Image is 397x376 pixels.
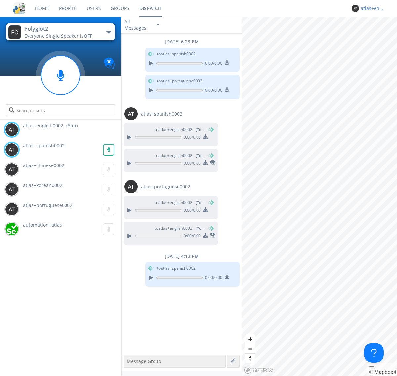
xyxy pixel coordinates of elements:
[23,142,65,149] span: atlas+spanish0002
[24,25,99,33] div: Polyglot2
[5,203,18,216] img: 373638.png
[196,225,205,231] span: (You)
[5,183,18,196] img: 373638.png
[203,275,222,282] span: 0:00 / 0:00
[245,344,255,353] button: Zoom out
[203,87,222,95] span: 0:00 / 0:00
[5,163,18,176] img: 373638.png
[5,123,18,136] img: 373638.png
[157,265,196,271] span: to atlas+spanish0002
[8,25,21,39] img: 373638.png
[210,232,215,240] span: This is a translated message
[157,78,202,84] span: to atlas+portuguese0002
[210,159,215,167] span: This is a translated message
[155,127,204,133] span: to atlas+english0002
[225,60,229,65] img: download media button
[141,183,190,190] span: atlas+portuguese0002
[155,225,204,231] span: to atlas+english0002
[203,207,208,212] img: download media button
[23,122,63,129] span: atlas+english0002
[5,143,18,156] img: 373638.png
[157,24,159,26] img: caret-down-sm.svg
[225,87,229,92] img: download media button
[210,160,215,165] img: translated-message
[196,200,205,205] span: (You)
[361,5,385,12] div: atlas+english0002
[6,104,115,116] input: Search users
[244,366,273,374] a: Mapbox logo
[46,33,92,39] span: Single Speaker is
[155,153,204,159] span: to atlas+english0002
[124,180,138,193] img: 373638.png
[6,23,115,40] button: Polyglot2Everyone·Single Speaker isOFF
[23,222,62,228] span: automation+atlas
[352,5,359,12] img: 373638.png
[369,369,393,375] a: Mapbox
[121,253,242,259] div: [DATE] 4:12 PM
[203,160,208,165] img: download media button
[181,134,201,142] span: 0:00 / 0:00
[24,33,99,39] div: Everyone ·
[245,353,255,363] button: Reset bearing to north
[203,60,222,68] span: 0:00 / 0:00
[23,162,64,168] span: atlas+chinese0002
[203,134,208,139] img: download media button
[181,160,201,167] span: 0:00 / 0:00
[104,58,115,69] img: Translation enabled
[245,334,255,344] button: Zoom in
[210,233,215,238] img: translated-message
[157,51,196,57] span: to atlas+spanish0002
[364,343,384,363] iframe: Toggle Customer Support
[124,107,138,120] img: 373638.png
[141,111,182,117] span: atlas+spanish0002
[203,233,208,238] img: download media button
[13,2,25,14] img: cddb5a64eb264b2086981ab96f4c1ba7
[181,233,201,240] span: 0:00 / 0:00
[23,182,62,188] span: atlas+korean0002
[5,222,18,236] img: d2d01cd9b4174d08988066c6d424eccd
[196,153,205,158] span: (You)
[124,18,151,31] div: All Messages
[84,33,92,39] span: OFF
[369,366,374,368] button: Toggle attribution
[155,200,204,206] span: to atlas+english0002
[181,207,201,214] span: 0:00 / 0:00
[225,275,229,279] img: download media button
[66,122,78,129] div: (You)
[23,202,72,208] span: atlas+portuguese0002
[196,127,205,132] span: (You)
[121,38,242,45] div: [DATE] 6:23 PM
